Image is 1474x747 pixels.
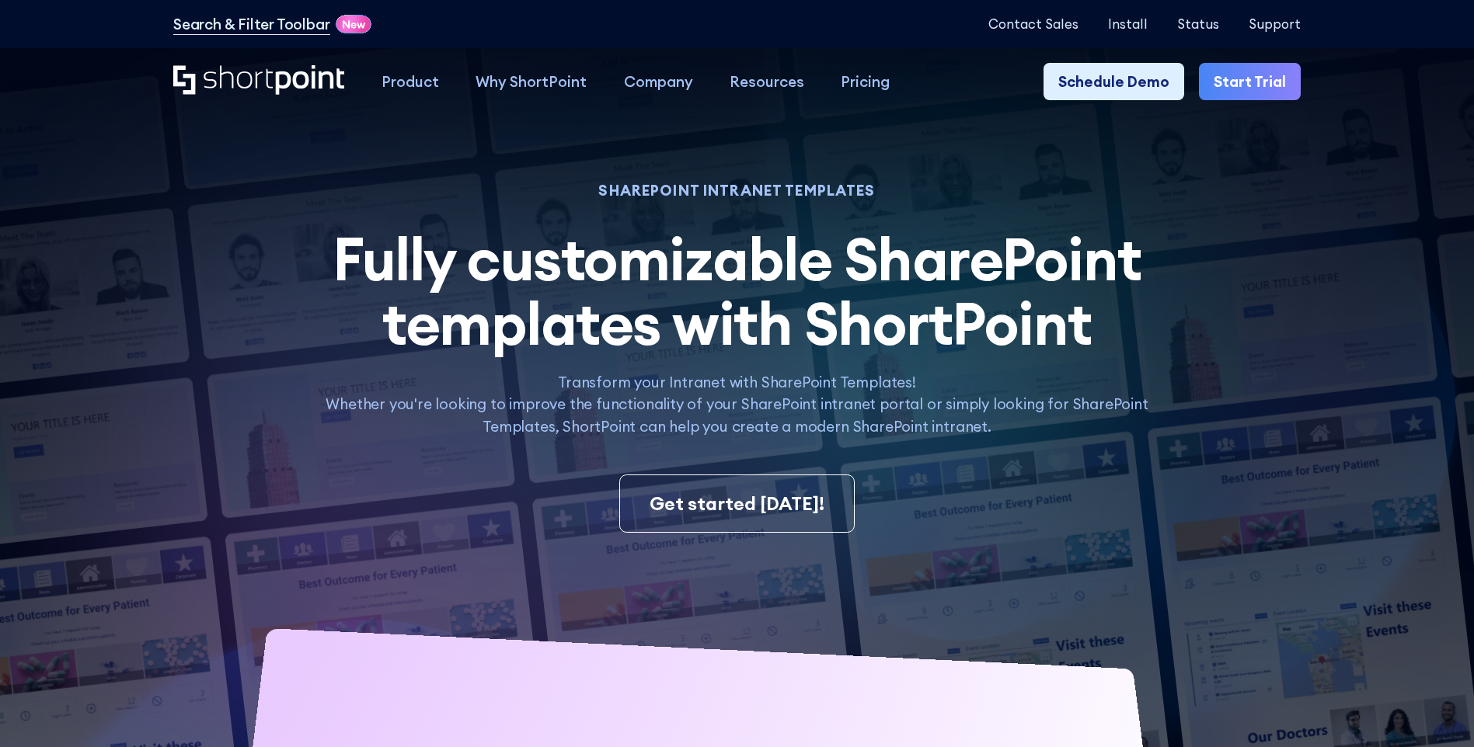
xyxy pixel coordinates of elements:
[823,63,908,99] a: Pricing
[619,474,855,533] a: Get started [DATE]!
[173,65,345,97] a: Home
[841,71,890,92] div: Pricing
[1177,16,1219,31] a: Status
[363,63,457,99] a: Product
[173,13,330,35] a: Search & Filter Toolbar
[605,63,711,99] a: Company
[1044,63,1184,99] a: Schedule Demo
[711,63,822,99] a: Resources
[382,71,439,92] div: Product
[730,71,804,92] div: Resources
[624,71,693,92] div: Company
[306,184,1169,197] h1: SHAREPOINT INTRANET TEMPLATES
[306,371,1169,437] p: Transform your Intranet with SharePoint Templates! Whether you're looking to improve the function...
[1199,63,1301,99] a: Start Trial
[988,16,1078,31] a: Contact Sales
[1108,16,1148,31] a: Install
[458,63,605,99] a: Why ShortPoint
[476,71,587,92] div: Why ShortPoint
[1249,16,1301,31] a: Support
[650,490,824,518] div: Get started [DATE]!
[333,221,1141,360] span: Fully customizable SharePoint templates with ShortPoint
